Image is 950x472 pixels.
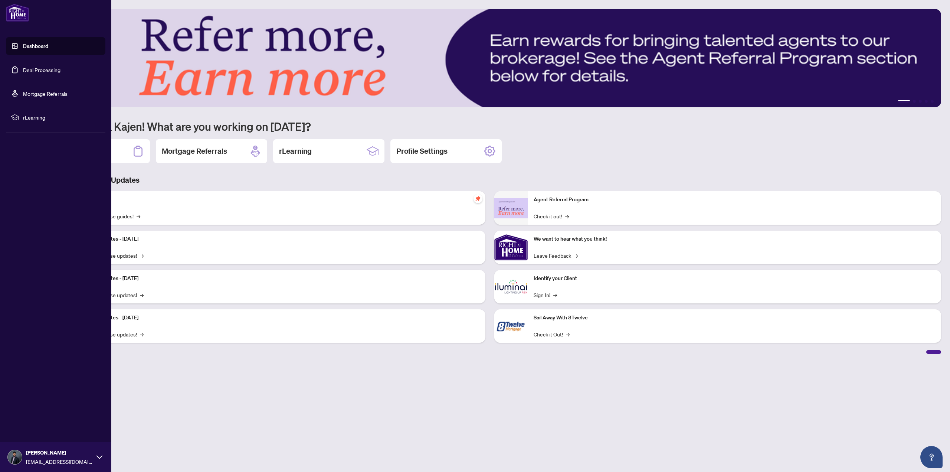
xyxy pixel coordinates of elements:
[494,309,528,343] img: Sail Away With 8Twelve
[566,330,570,338] span: →
[39,175,941,185] h3: Brokerage & Industry Updates
[920,446,943,468] button: Open asap
[39,9,941,107] img: Slide 0
[78,314,479,322] p: Platform Updates - [DATE]
[140,251,144,260] span: →
[494,231,528,264] img: We want to hear what you think!
[8,450,22,464] img: Profile Icon
[534,235,935,243] p: We want to hear what you think!
[474,194,482,203] span: pushpin
[39,119,941,133] h1: Welcome back Kajen! What are you working on [DATE]?
[23,43,48,49] a: Dashboard
[925,100,928,103] button: 4
[898,100,910,103] button: 1
[534,196,935,204] p: Agent Referral Program
[494,198,528,218] img: Agent Referral Program
[534,291,557,299] a: Sign In!→
[494,270,528,303] img: Identify your Client
[137,212,140,220] span: →
[140,330,144,338] span: →
[162,146,227,156] h2: Mortgage Referrals
[279,146,312,156] h2: rLearning
[534,314,935,322] p: Sail Away With 8Twelve
[534,274,935,283] p: Identify your Client
[23,66,60,73] a: Deal Processing
[396,146,448,156] h2: Profile Settings
[913,100,916,103] button: 2
[140,291,144,299] span: →
[26,458,93,466] span: [EMAIL_ADDRESS][DOMAIN_NAME]
[553,291,557,299] span: →
[574,251,578,260] span: →
[534,212,569,220] a: Check it out!→
[78,235,479,243] p: Platform Updates - [DATE]
[6,4,29,22] img: logo
[78,274,479,283] p: Platform Updates - [DATE]
[931,100,934,103] button: 5
[78,196,479,204] p: Self-Help
[534,251,578,260] a: Leave Feedback→
[26,449,93,457] span: [PERSON_NAME]
[23,90,68,97] a: Mortgage Referrals
[565,212,569,220] span: →
[534,330,570,338] a: Check it Out!→
[23,113,100,121] span: rLearning
[919,100,922,103] button: 3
